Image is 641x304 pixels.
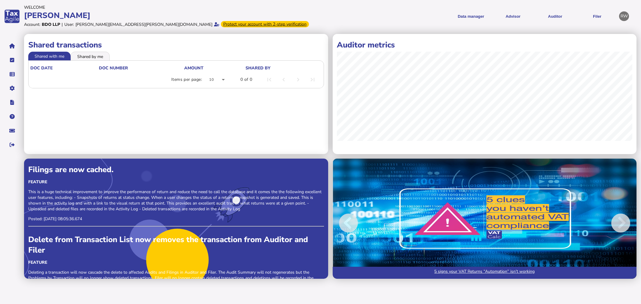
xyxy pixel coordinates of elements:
[214,22,219,26] i: Email verified
[24,22,40,27] div: Account:
[6,82,18,95] button: Manage settings
[30,65,98,71] div: doc date
[333,267,637,279] a: 5 signs your VAT Returns “Automation” isn’t working
[184,65,245,71] div: Amount
[28,269,324,287] p: Deleting a transaction will now cascade the delete to affected Audits and Filings in Auditor and ...
[28,189,324,212] p: This is a huge technical improvement to improve the performance of return and reduce the need to ...
[75,22,212,27] div: [PERSON_NAME][EMAIL_ADDRESS][PERSON_NAME][DOMAIN_NAME]
[28,260,324,265] div: Feature
[6,40,18,52] button: Home
[10,74,15,74] i: Data manager
[30,65,53,71] div: doc date
[6,110,18,123] button: Help pages
[6,96,18,109] button: Developer hub links
[71,52,110,60] li: Shared by me
[452,9,490,24] button: Shows a dropdown of Data manager options
[221,21,309,27] div: From Oct 1, 2025, 2-step verification will be required to login. Set it up now...
[99,65,184,71] div: doc number
[536,9,574,24] button: Auditor
[62,22,63,27] div: |
[28,216,324,222] p: Posted: [DATE] 08:05:36.674
[333,159,637,279] img: Image for blog post: 5 signs your VAT Returns “Automation” isn’t working
[99,65,128,71] div: doc number
[28,234,324,255] div: Delete from Transaction List now removes the transaction from Auditor and Filer
[28,179,324,185] div: Feature
[6,124,18,137] button: Raise a support ticket
[6,138,18,151] button: Sign out
[494,9,532,24] button: Shows a dropdown of VAT Advisor options
[24,10,319,21] div: [PERSON_NAME]
[586,163,636,283] button: Next
[42,22,60,27] div: BDO LLP
[28,40,324,50] h1: Shared transactions
[184,65,203,71] div: Amount
[171,77,202,83] div: Items per page:
[64,22,74,27] div: User:
[246,65,320,71] div: shared by
[337,40,633,50] h1: Auditor metrics
[24,5,319,10] div: Welcome
[578,9,616,24] button: Filer
[28,52,71,60] li: Shared with me
[28,164,324,175] div: Filings are now cached.
[333,163,383,283] button: Previous
[322,9,616,24] menu: navigate products
[240,77,252,83] div: 0 of 0
[6,68,18,81] button: Data manager
[6,54,18,66] button: Tasks
[619,11,629,21] div: Profile settings
[246,65,270,71] div: shared by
